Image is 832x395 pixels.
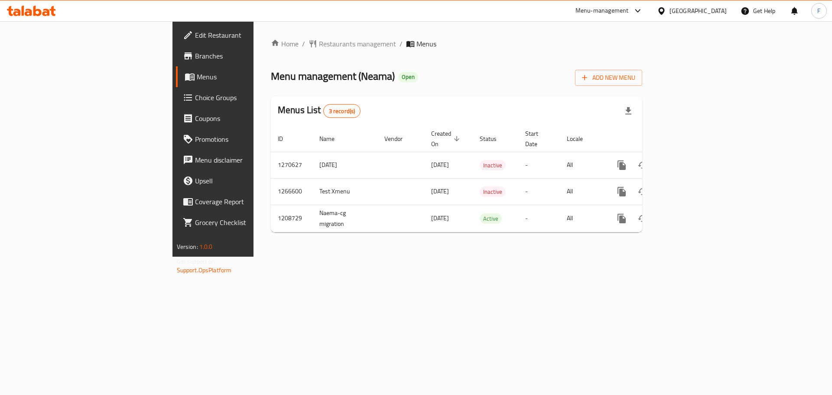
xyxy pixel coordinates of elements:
[195,51,305,61] span: Branches
[195,30,305,40] span: Edit Restaurant
[195,134,305,144] span: Promotions
[567,134,594,144] span: Locale
[271,126,702,232] table: enhanced table
[632,208,653,229] button: Change Status
[176,150,312,170] a: Menu disclaimer
[416,39,436,49] span: Menus
[319,134,346,144] span: Name
[176,25,312,46] a: Edit Restaurant
[480,214,502,224] span: Active
[312,178,377,205] td: Test Xmenu
[195,217,305,228] span: Grocery Checklist
[271,66,395,86] span: Menu management ( Neama )
[324,107,361,115] span: 3 record(s)
[195,155,305,165] span: Menu disclaimer
[195,113,305,124] span: Coupons
[176,108,312,129] a: Coupons
[176,46,312,66] a: Branches
[518,178,560,205] td: -
[669,6,727,16] div: [GEOGRAPHIC_DATA]
[480,187,506,197] span: Inactive
[431,159,449,170] span: [DATE]
[176,170,312,191] a: Upsell
[431,186,449,197] span: [DATE]
[611,155,632,176] button: more
[400,39,403,49] li: /
[518,205,560,232] td: -
[480,134,508,144] span: Status
[398,72,418,82] div: Open
[271,39,642,49] nav: breadcrumb
[176,129,312,150] a: Promotions
[312,205,377,232] td: Naema-cg migration
[384,134,414,144] span: Vendor
[319,39,396,49] span: Restaurants management
[176,191,312,212] a: Coverage Report
[431,212,449,224] span: [DATE]
[575,70,642,86] button: Add New Menu
[195,176,305,186] span: Upsell
[560,178,604,205] td: All
[177,264,232,276] a: Support.OpsPlatform
[560,205,604,232] td: All
[431,128,462,149] span: Created On
[480,160,506,170] span: Inactive
[480,213,502,224] div: Active
[195,92,305,103] span: Choice Groups
[195,196,305,207] span: Coverage Report
[199,241,213,252] span: 1.0.0
[604,126,702,152] th: Actions
[817,6,820,16] span: F
[309,39,396,49] a: Restaurants management
[611,208,632,229] button: more
[560,152,604,178] td: All
[611,181,632,202] button: more
[278,104,361,118] h2: Menus List
[518,152,560,178] td: -
[312,152,377,178] td: [DATE]
[632,181,653,202] button: Change Status
[177,256,217,267] span: Get support on:
[575,6,629,16] div: Menu-management
[278,134,294,144] span: ID
[632,155,653,176] button: Change Status
[582,72,635,83] span: Add New Menu
[525,128,549,149] span: Start Date
[176,212,312,233] a: Grocery Checklist
[618,101,639,121] div: Export file
[176,87,312,108] a: Choice Groups
[323,104,361,118] div: Total records count
[398,73,418,81] span: Open
[177,241,198,252] span: Version:
[176,66,312,87] a: Menus
[197,72,305,82] span: Menus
